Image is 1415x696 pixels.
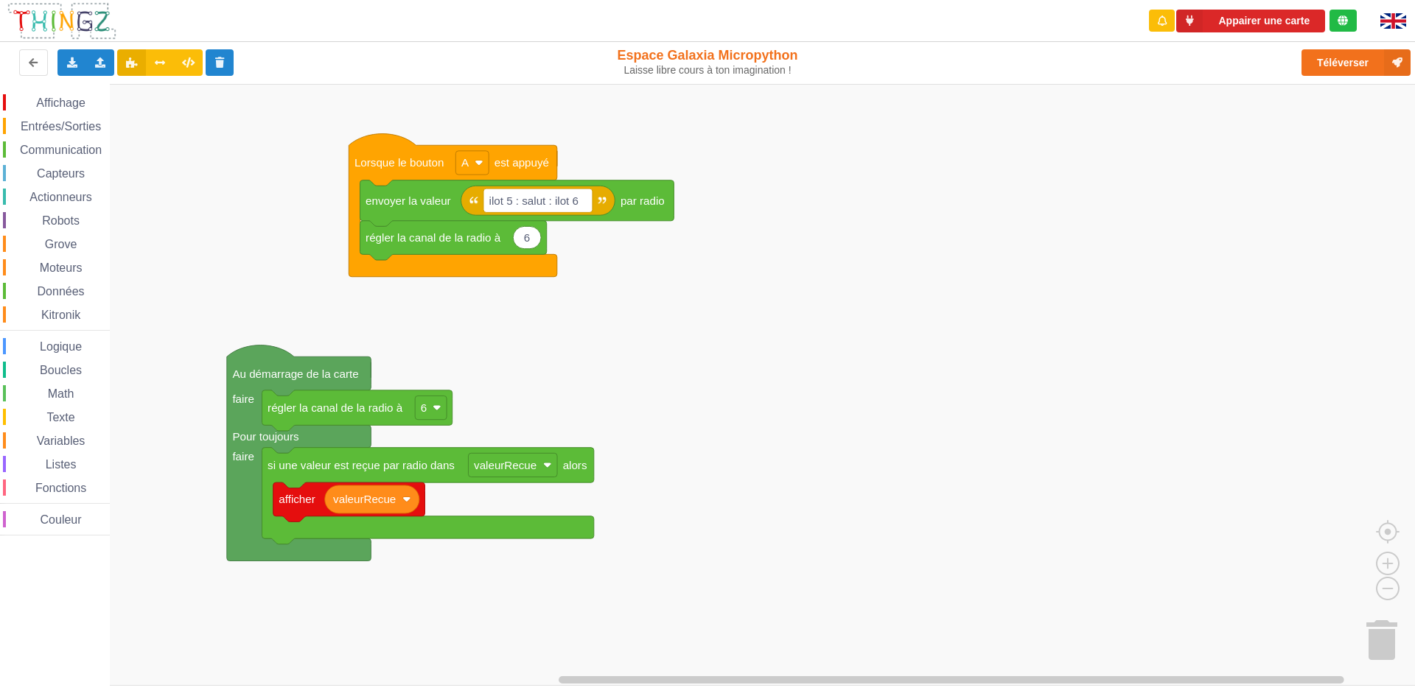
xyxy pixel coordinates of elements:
[461,156,469,169] text: A
[489,194,579,207] text: ilot 5 : salut : ilot 6
[1302,49,1411,76] button: Téléverser
[268,401,403,414] text: régler la canal de la radio à
[524,231,530,244] text: 6
[333,493,396,505] text: valeurRecue
[354,156,444,169] text: Lorsque le bouton
[35,435,88,447] span: Variables
[563,459,587,471] text: alors
[43,458,79,471] span: Listes
[232,367,358,379] text: Au démarrage de la carte
[495,156,549,169] text: est appuyé
[40,214,82,227] span: Robots
[1330,10,1357,32] div: Tu es connecté au serveur de création de Thingz
[38,513,84,526] span: Couleur
[39,309,83,321] span: Kitronik
[38,340,84,353] span: Logique
[421,401,427,414] text: 6
[1176,10,1325,32] button: Appairer une carte
[279,493,315,505] text: afficher
[46,387,77,400] span: Math
[18,120,103,133] span: Entrées/Sorties
[474,459,537,471] text: valeurRecue
[27,191,94,203] span: Actionneurs
[232,449,254,462] text: faire
[366,194,451,207] text: envoyer la valeur
[366,231,501,244] text: régler la canal de la radio à
[7,1,117,41] img: thingz_logo.png
[33,482,88,494] span: Fonctions
[43,238,80,250] span: Grove
[1380,13,1406,29] img: gb.png
[232,393,254,405] text: faire
[584,64,831,77] div: Laisse libre cours à ton imagination !
[44,411,77,423] span: Texte
[621,194,665,207] text: par radio
[38,261,85,274] span: Moteurs
[584,47,831,77] div: Espace Galaxia Micropython
[18,144,104,156] span: Communication
[35,285,87,298] span: Données
[38,364,84,376] span: Boucles
[34,96,87,109] span: Affichage
[268,459,455,471] text: si une valeur est reçue par radio dans
[35,167,87,180] span: Capteurs
[232,430,299,443] text: Pour toujours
